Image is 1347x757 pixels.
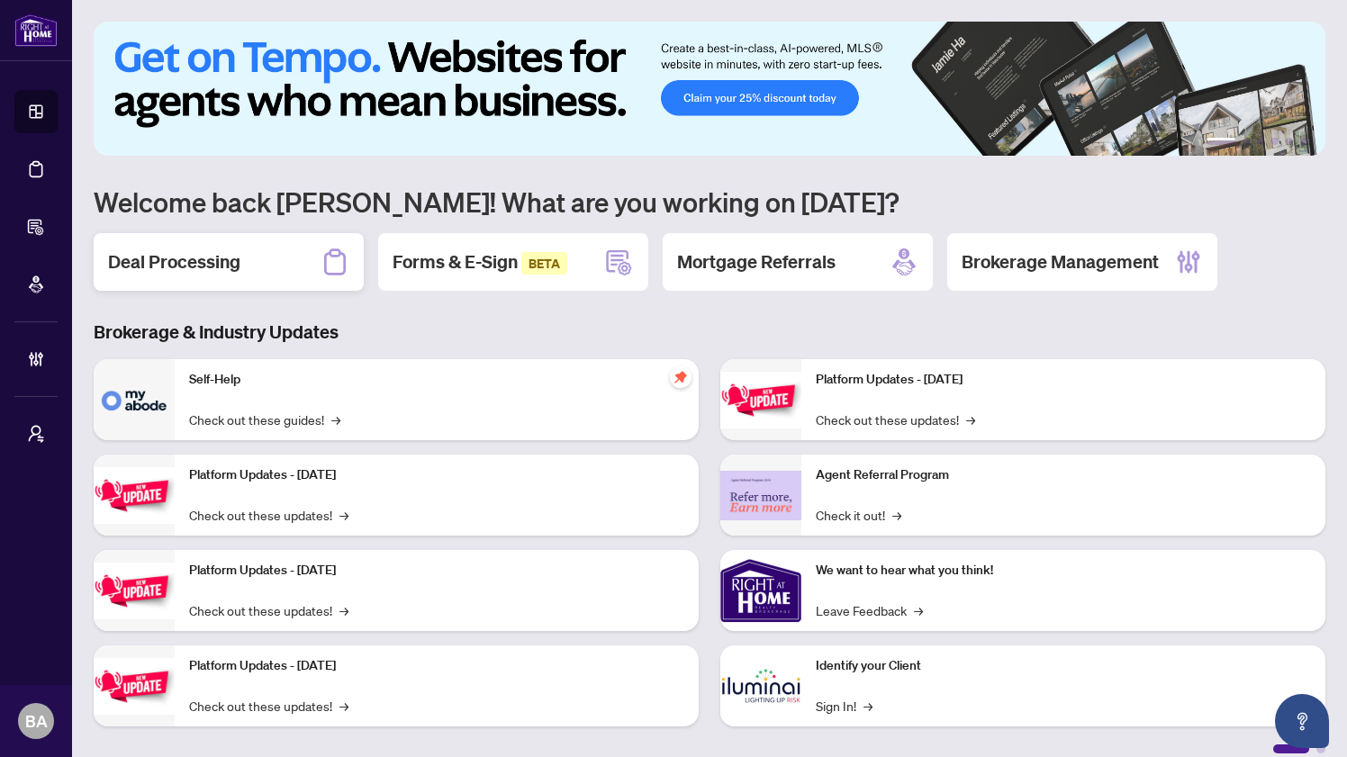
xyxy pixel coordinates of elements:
[189,561,684,581] p: Platform Updates - [DATE]
[863,696,872,716] span: →
[816,561,1311,581] p: We want to hear what you think!
[108,249,240,275] h2: Deal Processing
[1300,138,1307,145] button: 6
[94,22,1325,156] img: Slide 0
[393,250,567,273] span: Forms & E-Sign
[892,505,901,525] span: →
[720,471,801,520] img: Agent Referral Program
[816,696,872,716] a: Sign In!→
[339,696,348,716] span: →
[1275,694,1329,748] button: Open asap
[816,600,923,620] a: Leave Feedback→
[1207,138,1235,145] button: 1
[966,410,975,429] span: →
[962,249,1159,275] h2: Brokerage Management
[189,465,684,485] p: Platform Updates - [DATE]
[720,645,801,726] img: Identify your Client
[25,708,48,734] span: BA
[521,252,567,275] span: BETA
[339,600,348,620] span: →
[94,563,175,619] img: Platform Updates - July 21, 2025
[189,410,340,429] a: Check out these guides!→
[816,656,1311,676] p: Identify your Client
[331,410,340,429] span: →
[1243,138,1250,145] button: 2
[94,185,1325,219] h1: Welcome back [PERSON_NAME]! What are you working on [DATE]?
[94,658,175,715] img: Platform Updates - July 8, 2025
[94,359,175,440] img: Self-Help
[189,600,348,620] a: Check out these updates!→
[670,366,692,388] span: pushpin
[94,320,1325,345] h3: Brokerage & Industry Updates
[720,550,801,631] img: We want to hear what you think!
[816,465,1311,485] p: Agent Referral Program
[189,370,684,390] p: Self-Help
[816,505,901,525] a: Check it out!→
[189,696,348,716] a: Check out these updates!→
[189,505,348,525] a: Check out these updates!→
[1286,138,1293,145] button: 5
[720,372,801,428] img: Platform Updates - June 23, 2025
[1257,138,1264,145] button: 3
[339,505,348,525] span: →
[677,249,836,275] h2: Mortgage Referrals
[14,14,58,47] img: logo
[816,370,1311,390] p: Platform Updates - [DATE]
[27,425,45,443] span: user-switch
[816,410,975,429] a: Check out these updates!→
[914,600,923,620] span: →
[189,656,684,676] p: Platform Updates - [DATE]
[94,467,175,524] img: Platform Updates - September 16, 2025
[1271,138,1279,145] button: 4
